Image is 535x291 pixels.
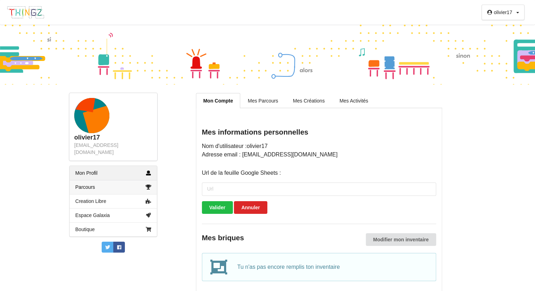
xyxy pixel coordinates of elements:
p: Tu n'as pas encore remplis ton inventaire [237,263,427,271]
div: olivier17 [494,10,512,15]
div: [EMAIL_ADDRESS][DOMAIN_NAME] [74,142,152,156]
input: Url [202,182,436,196]
a: Boutique [70,222,157,236]
img: thingz_logo.png [7,6,45,19]
a: Espace Galaxia [70,208,157,222]
div: olivier17 [74,134,152,142]
a: Mes Créations [286,93,332,108]
button: Modifier mon inventaire [366,233,436,246]
a: Mon Compte [196,93,241,108]
button: Annuler [234,201,267,214]
a: Parcours [70,180,157,194]
div: Mes informations personnelles [202,128,436,137]
a: Creation Libre [70,194,157,208]
button: Valider [202,201,233,214]
div: Mes briques [202,233,436,242]
div: Nom d'utilisateur : olivier17 Adresse email : [EMAIL_ADDRESS][DOMAIN_NAME] Url de la feuille Goog... [202,142,436,214]
a: Mes Activités [332,93,376,108]
a: Mes Parcours [240,93,285,108]
a: Mon Profil [70,166,157,180]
